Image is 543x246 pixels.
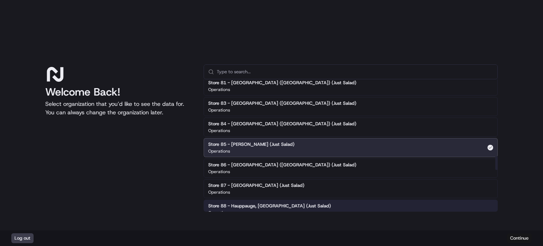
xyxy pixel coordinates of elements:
[45,100,192,117] p: Select organization that you’d like to see the data for. You can always change the organization l...
[208,189,230,195] p: Operations
[208,148,230,154] p: Operations
[507,233,532,243] button: Continue
[217,65,493,79] input: Type to search...
[208,121,356,127] h2: Store 84 - [GEOGRAPHIC_DATA] ([GEOGRAPHIC_DATA]) (Just Salad)
[208,203,331,209] h2: Store 88 - Hauppauge, [GEOGRAPHIC_DATA] (Just Salad)
[11,233,34,243] button: Log out
[208,128,230,133] p: Operations
[208,141,294,148] h2: Store 85 - [PERSON_NAME] (Just Salad)
[208,87,230,92] p: Operations
[208,210,230,216] p: Operations
[45,86,192,98] h1: Welcome Back!
[208,107,230,113] p: Operations
[208,100,356,107] h2: Store 83 - [GEOGRAPHIC_DATA] ([GEOGRAPHIC_DATA]) (Just Salad)
[208,162,356,168] h2: Store 86 - [GEOGRAPHIC_DATA] ([GEOGRAPHIC_DATA]) (Just Salad)
[208,80,356,86] h2: Store 81 - [GEOGRAPHIC_DATA] ([GEOGRAPHIC_DATA]) (Just Salad)
[208,169,230,175] p: Operations
[208,182,304,189] h2: Store 87 - [GEOGRAPHIC_DATA] (Just Salad)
